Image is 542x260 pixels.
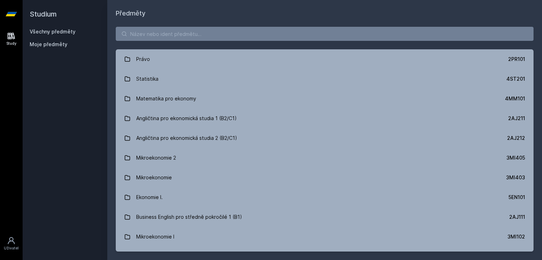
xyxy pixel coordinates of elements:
[116,227,534,247] a: Mikroekonomie I 3MI102
[136,171,172,185] div: Mikroekonomie
[116,109,534,128] a: Angličtina pro ekonomická studia 1 (B2/C1) 2AJ211
[136,210,242,224] div: Business English pro středně pokročilé 1 (B1)
[116,207,534,227] a: Business English pro středně pokročilé 1 (B1) 2AJ111
[505,95,525,102] div: 4MM101
[116,128,534,148] a: Angličtina pro ekonomická studia 2 (B2/C1) 2AJ212
[116,69,534,89] a: Statistika 4ST201
[1,28,21,50] a: Study
[136,190,163,204] div: Ekonomie I.
[507,135,525,142] div: 2AJ212
[1,233,21,254] a: Uživatel
[506,174,525,181] div: 3MI403
[508,194,525,201] div: 5EN101
[509,213,525,221] div: 2AJ111
[136,111,237,125] div: Angličtina pro ekonomická studia 1 (B2/C1)
[506,75,525,82] div: 4ST201
[506,154,525,161] div: 3MI405
[6,41,17,46] div: Study
[116,89,534,109] a: Matematika pro ekonomy 4MM101
[116,168,534,187] a: Mikroekonomie 3MI403
[136,72,158,86] div: Statistika
[136,131,237,145] div: Angličtina pro ekonomická studia 2 (B2/C1)
[508,115,525,122] div: 2AJ211
[116,8,534,18] h1: Předměty
[116,49,534,69] a: Právo 2PR101
[136,92,196,106] div: Matematika pro ekonomy
[116,148,534,168] a: Mikroekonomie 2 3MI405
[30,29,76,35] a: Všechny předměty
[507,233,525,240] div: 3MI102
[136,230,174,244] div: Mikroekonomie I
[136,151,176,165] div: Mikroekonomie 2
[30,41,67,48] span: Moje předměty
[508,56,525,63] div: 2PR101
[4,246,19,251] div: Uživatel
[116,27,534,41] input: Název nebo ident předmětu…
[116,187,534,207] a: Ekonomie I. 5EN101
[136,52,150,66] div: Právo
